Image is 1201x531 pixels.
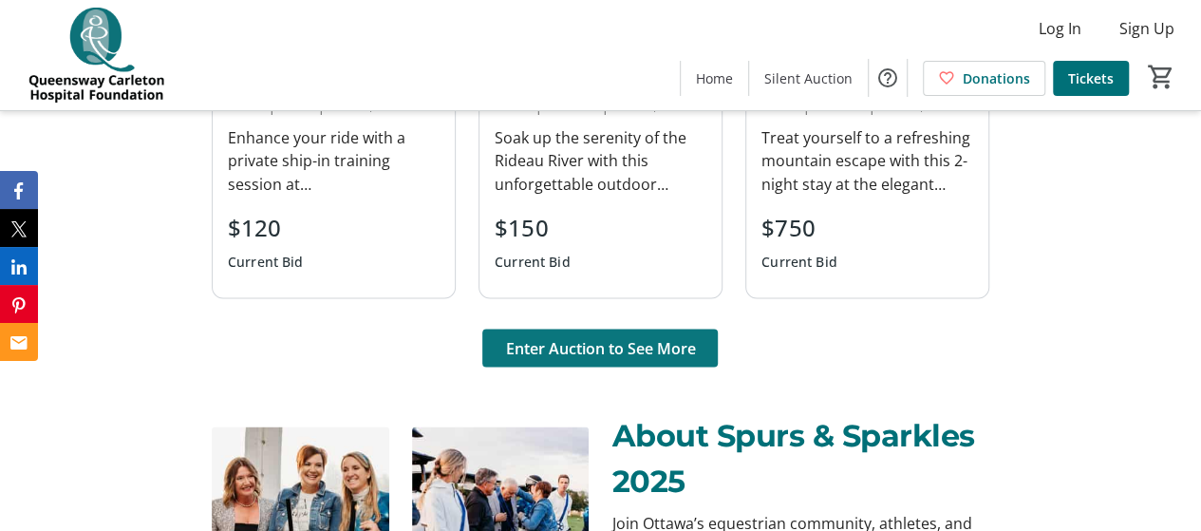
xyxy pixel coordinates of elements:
button: Enter Auction to See More [482,329,718,367]
p: About Spurs & Sparkles 2025 [612,412,990,503]
span: Silent Auction [764,68,853,88]
button: Cart [1144,60,1178,94]
img: QCH Foundation's Logo [11,8,180,103]
span: Sign Up [1119,17,1174,40]
div: Current Bid [761,244,837,278]
div: $120 [228,210,304,244]
div: Treat yourself to a refreshing mountain escape with this 2-night stay at the elegant [GEOGRAPHIC_... [761,126,973,195]
div: Current Bid [228,244,304,278]
span: Tickets [1068,68,1114,88]
a: Donations [923,61,1045,96]
div: $750 [761,210,837,244]
span: Donations [963,68,1030,88]
div: Soak up the serenity of the Rideau River with this unforgettable outdoor experience for two. This... [495,126,706,195]
a: Home [681,61,748,96]
button: Sign Up [1104,13,1190,44]
button: Log In [1023,13,1097,44]
span: Log In [1039,17,1081,40]
div: Enhance your ride with a private ship-in training session at [GEOGRAPHIC_DATA], a respected and w... [228,126,440,195]
div: Current Bid [495,244,571,278]
a: Silent Auction [749,61,868,96]
div: $150 [495,210,571,244]
span: Home [696,68,733,88]
span: Enter Auction to See More [505,336,695,359]
a: Tickets [1053,61,1129,96]
button: Help [869,59,907,97]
